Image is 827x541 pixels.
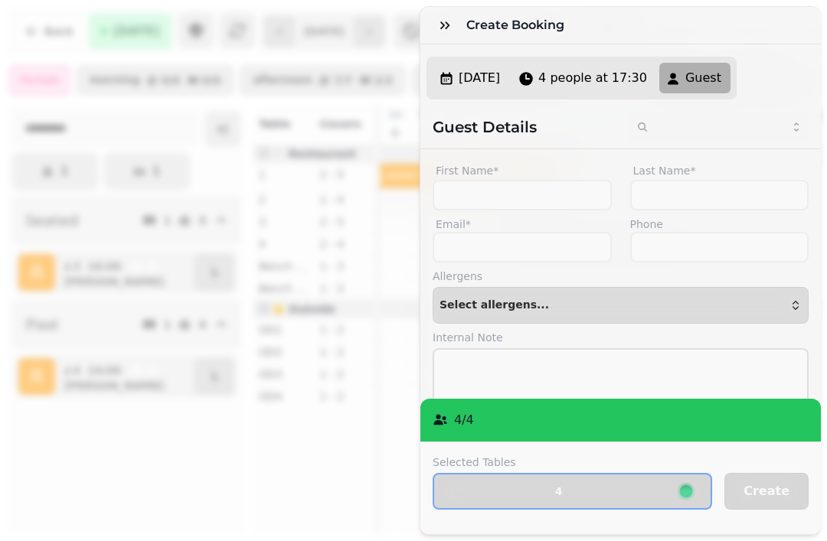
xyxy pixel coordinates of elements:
[744,485,789,497] span: Create
[685,69,721,87] span: Guest
[555,486,563,497] p: 4
[433,455,712,470] label: Selected Tables
[433,473,712,510] button: 4
[630,161,809,180] label: Last Name*
[538,69,647,87] span: 4 people at 17:30
[433,287,809,324] button: Select allergens...
[466,16,570,34] h3: Create Booking
[440,299,549,311] span: Select allergens...
[630,217,809,232] label: Phone
[454,411,474,429] p: 4 / 4
[433,330,809,345] label: Internal Note
[459,69,500,87] span: [DATE]
[433,269,809,284] label: Allergens
[433,161,612,180] label: First Name*
[724,473,809,510] button: Create
[433,116,615,138] h2: Guest Details
[433,217,612,232] label: Email*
